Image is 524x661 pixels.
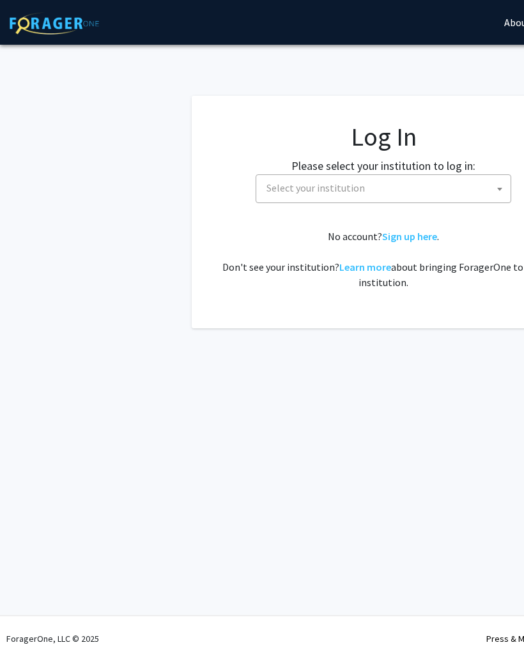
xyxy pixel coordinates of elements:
a: Sign up here [382,230,437,243]
span: Select your institution [256,174,511,203]
img: ForagerOne Logo [10,12,99,34]
div: ForagerOne, LLC © 2025 [6,616,99,661]
a: Learn more about bringing ForagerOne to your institution [339,261,391,273]
span: Select your institution [266,181,365,194]
span: Select your institution [261,175,511,201]
label: Please select your institution to log in: [291,157,475,174]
